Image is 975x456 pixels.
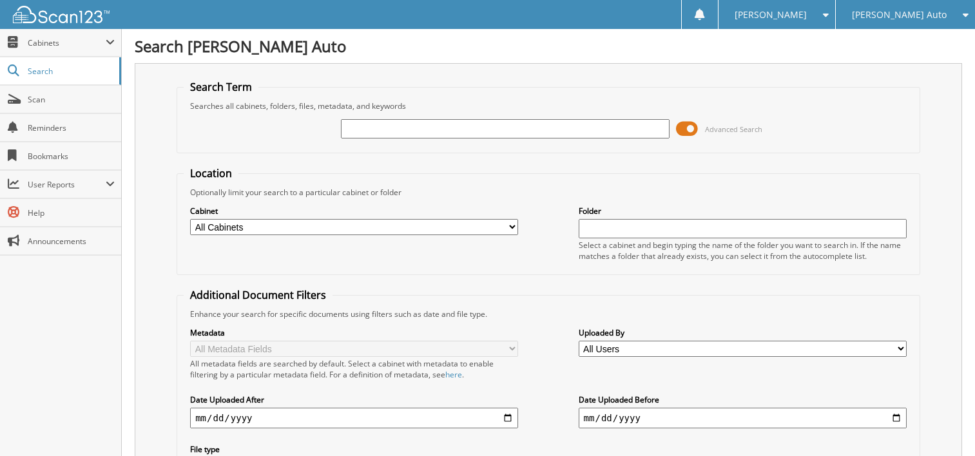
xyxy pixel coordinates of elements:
span: Bookmarks [28,151,115,162]
div: Enhance your search for specific documents using filters such as date and file type. [184,309,913,319]
legend: Search Term [184,80,258,94]
label: Uploaded By [579,327,907,338]
span: Announcements [28,236,115,247]
span: [PERSON_NAME] Auto [852,11,947,19]
span: Help [28,207,115,218]
span: [PERSON_NAME] [735,11,807,19]
label: Metadata [190,327,518,338]
div: Select a cabinet and begin typing the name of the folder you want to search in. If the name match... [579,240,907,261]
span: Reminders [28,122,115,133]
a: here [445,369,462,380]
span: Advanced Search [705,124,762,134]
label: Date Uploaded Before [579,394,907,405]
div: Searches all cabinets, folders, files, metadata, and keywords [184,100,913,111]
label: Folder [579,205,907,216]
h1: Search [PERSON_NAME] Auto [135,35,962,57]
img: scan123-logo-white.svg [13,6,110,23]
legend: Additional Document Filters [184,288,333,302]
label: Cabinet [190,205,518,216]
span: Search [28,66,113,77]
label: Date Uploaded After [190,394,518,405]
span: Cabinets [28,37,106,48]
div: All metadata fields are searched by default. Select a cabinet with metadata to enable filtering b... [190,358,518,380]
input: start [190,408,518,428]
input: end [579,408,907,428]
label: File type [190,444,518,455]
span: Scan [28,94,115,105]
legend: Location [184,166,238,180]
div: Optionally limit your search to a particular cabinet or folder [184,187,913,198]
span: User Reports [28,179,106,190]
